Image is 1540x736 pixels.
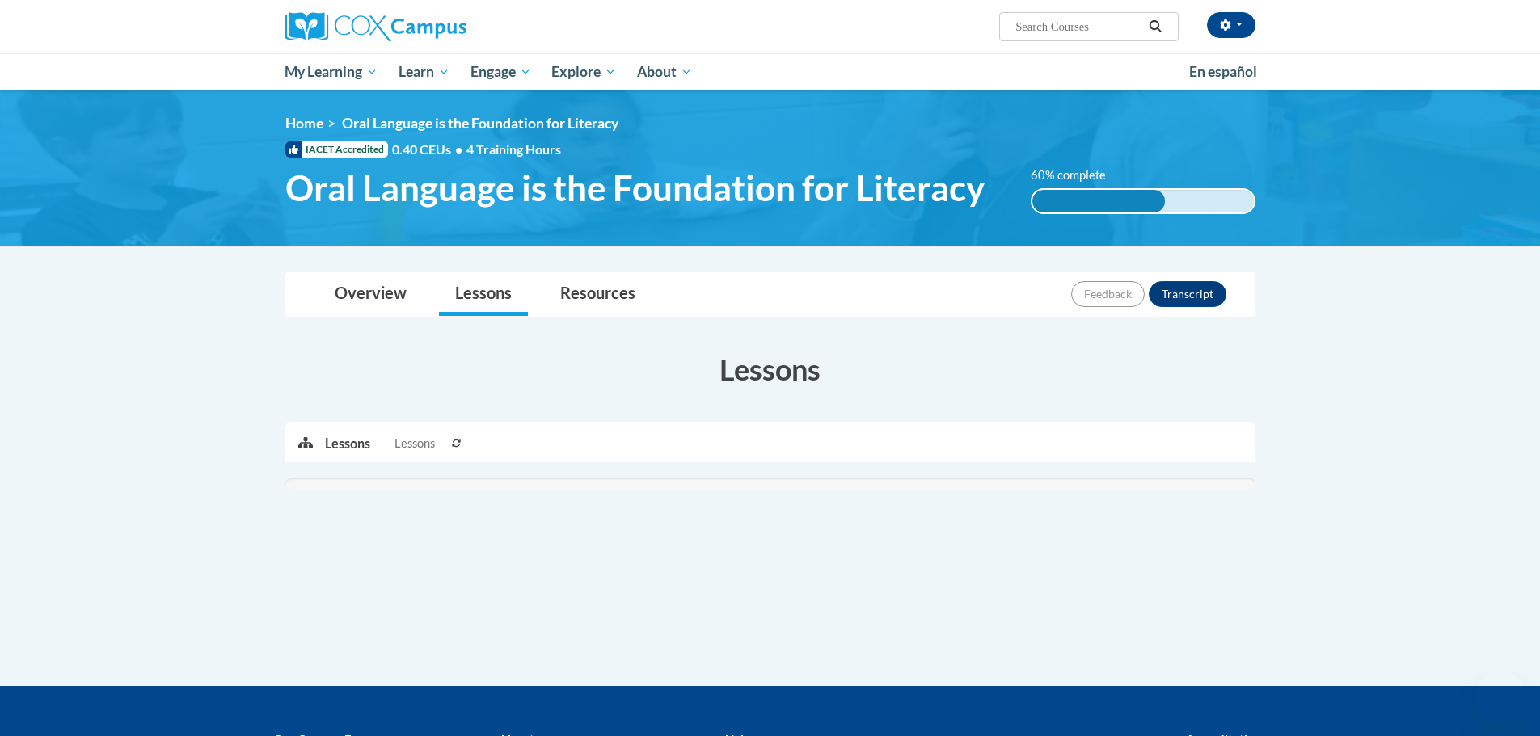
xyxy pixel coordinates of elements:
span: • [455,141,462,157]
p: Lessons [325,435,370,452]
span: My Learning [285,62,378,82]
span: Oral Language is the Foundation for Literacy [342,115,618,132]
a: My Learning [275,53,389,90]
a: Resources [544,273,652,316]
label: 60% complete [1031,166,1124,184]
a: Overview [319,273,423,316]
a: Lessons [439,273,528,316]
a: Learn [388,53,460,90]
button: Search [1143,17,1167,36]
span: En español [1189,63,1257,80]
a: Engage [460,53,542,90]
img: Cox Campus [285,12,466,41]
a: En español [1179,55,1268,89]
span: IACET Accredited [285,141,388,158]
span: Learn [399,62,449,82]
button: Account Settings [1207,12,1255,38]
span: Engage [470,62,531,82]
span: Oral Language is the Foundation for Literacy [285,166,985,209]
a: Explore [541,53,627,90]
button: Feedback [1071,281,1145,307]
span: 0.40 CEUs [392,141,466,158]
button: Transcript [1149,281,1226,307]
a: Cox Campus [285,12,593,41]
h3: Lessons [285,349,1255,389]
span: 4 Training Hours [466,141,561,157]
div: 60% complete [1032,190,1165,212]
span: Lessons [394,435,435,452]
div: Main menu [261,53,1280,90]
a: About [627,53,702,90]
a: Home [285,115,323,132]
span: About [637,62,692,82]
iframe: Button to launch messaging window [1475,671,1527,723]
input: Search Courses [1014,17,1143,36]
span: Explore [551,62,616,82]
